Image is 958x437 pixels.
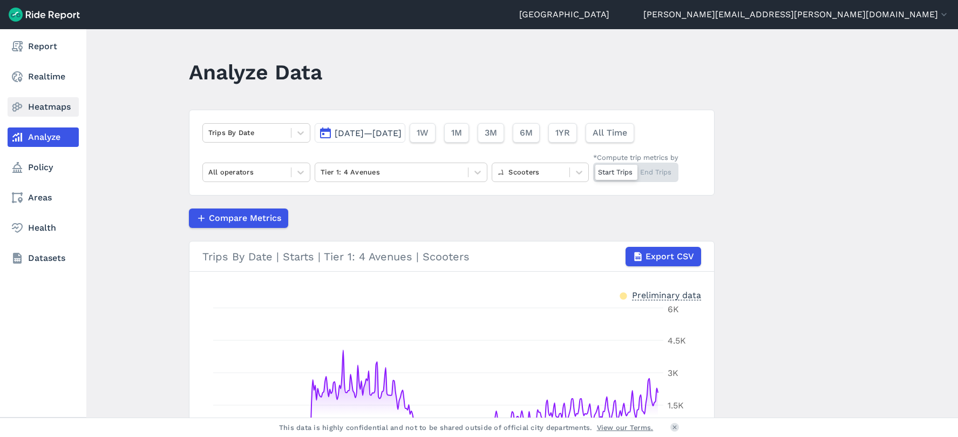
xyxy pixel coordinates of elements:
tspan: 3K [668,368,678,378]
a: Realtime [8,67,79,86]
a: Analyze [8,127,79,147]
button: 1YR [548,123,577,143]
button: All Time [586,123,634,143]
button: 1M [444,123,469,143]
div: *Compute trip metrics by [593,152,678,163]
div: Preliminary data [632,289,701,300]
a: View our Terms. [597,422,654,433]
button: 1W [410,123,436,143]
tspan: 6K [668,304,679,314]
tspan: 4.5K [668,335,686,346]
span: Export CSV [646,250,694,263]
span: 3M [485,126,497,139]
a: Datasets [8,248,79,268]
span: 1M [451,126,462,139]
span: Compare Metrics [209,212,281,225]
button: [DATE]—[DATE] [315,123,405,143]
a: Heatmaps [8,97,79,117]
button: [PERSON_NAME][EMAIL_ADDRESS][PERSON_NAME][DOMAIN_NAME] [643,8,949,21]
span: 1YR [555,126,570,139]
span: All Time [593,126,627,139]
span: 1W [417,126,429,139]
button: 6M [513,123,540,143]
a: [GEOGRAPHIC_DATA] [519,8,609,21]
button: 3M [478,123,504,143]
a: Areas [8,188,79,207]
button: Compare Metrics [189,209,288,228]
img: Ride Report [9,8,80,22]
a: Report [8,37,79,56]
button: Export CSV [626,247,701,266]
h1: Analyze Data [189,57,322,87]
tspan: 1.5K [668,400,684,411]
span: [DATE]—[DATE] [335,128,402,138]
span: 6M [520,126,533,139]
a: Policy [8,158,79,177]
a: Health [8,218,79,238]
div: Trips By Date | Starts | Tier 1: 4 Avenues | Scooters [202,247,701,266]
